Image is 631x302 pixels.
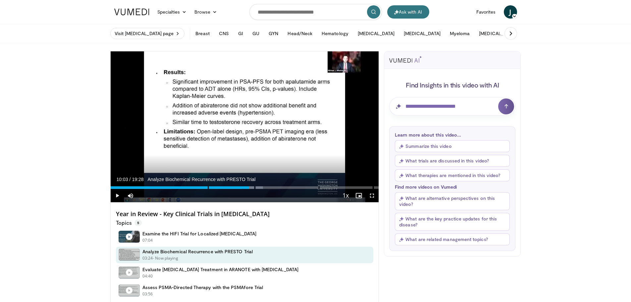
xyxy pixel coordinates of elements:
p: 03:56 [142,291,153,297]
div: Progress Bar [111,186,379,189]
h4: Examine the HIFI Trial for Localized [MEDICAL_DATA] [142,231,257,237]
button: Enable picture-in-picture mode [352,189,365,202]
p: 03:24 [142,255,153,261]
span: 5 [134,219,142,226]
h4: Evaluate [MEDICAL_DATA] Treatment in ARANOTE with [MEDICAL_DATA] [142,267,298,272]
p: Find more videos on Vumedi [395,184,510,190]
button: Play [111,189,124,202]
button: [MEDICAL_DATA] [354,27,398,40]
p: - Now playing [153,255,178,261]
button: [MEDICAL_DATA] [475,27,520,40]
button: What are alternative perspectives on this video? [395,192,510,210]
button: GI [234,27,247,40]
button: Playback Rate [339,189,352,202]
h4: Assess PSMA-Directed Therapy with the PSMAfore Trial [142,284,263,290]
p: 04:40 [142,273,153,279]
button: Summarize this video [395,140,510,152]
button: Fullscreen [365,189,379,202]
a: Browse [190,5,221,19]
input: Search topics, interventions [249,4,382,20]
p: 07:04 [142,237,153,243]
button: CNS [215,27,233,40]
button: What are related management topics? [395,233,510,245]
button: What therapies are mentioned in this video? [395,169,510,181]
button: [MEDICAL_DATA] [400,27,445,40]
a: Favorites [472,5,500,19]
button: GU [248,27,263,40]
span: 10:03 [117,177,128,182]
button: Head/Neck [284,27,316,40]
h4: Year in Review - Key Clinical Trials in [MEDICAL_DATA] [116,211,374,218]
span: Analyze Biochemical Recurrence with PRESTO Trial [147,176,255,182]
input: Question for AI [389,97,515,116]
button: GYN [265,27,282,40]
button: Hematology [318,27,352,40]
p: Topics [116,219,142,226]
button: Mute [124,189,137,202]
button: Myeloma [446,27,474,40]
span: 19:28 [132,177,143,182]
p: Learn more about this video... [395,132,510,138]
button: What trials are discussed in this video? [395,155,510,167]
button: What are the key practice updates for this disease? [395,213,510,231]
a: Visit [MEDICAL_DATA] page [110,28,185,39]
video-js: Video Player [111,51,379,203]
img: vumedi-ai-logo.svg [389,56,422,63]
span: / [130,177,131,182]
img: VuMedi Logo [114,9,149,15]
a: J [504,5,517,19]
h4: Analyze Biochemical Recurrence with PRESTO Trial [142,249,253,255]
button: Breast [191,27,213,40]
h4: Find Insights in this video with AI [389,81,515,89]
a: Specialties [153,5,191,19]
button: Ask with AI [387,5,429,19]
